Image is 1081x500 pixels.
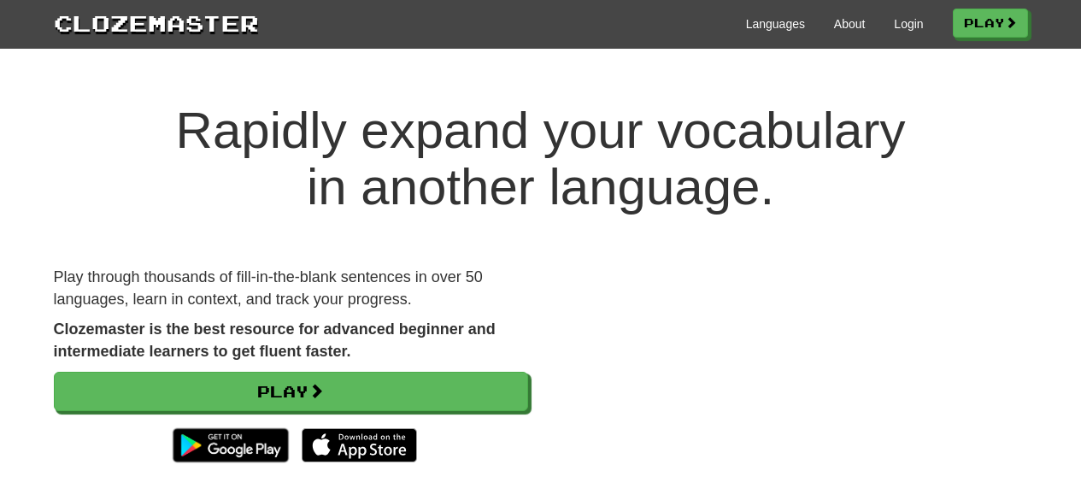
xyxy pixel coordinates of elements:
a: Play [54,372,528,411]
p: Play through thousands of fill-in-the-blank sentences in over 50 languages, learn in context, and... [54,267,528,310]
a: About [834,15,866,32]
img: Get it on Google Play [164,420,297,471]
a: Languages [746,15,805,32]
strong: Clozemaster is the best resource for advanced beginner and intermediate learners to get fluent fa... [54,321,496,360]
a: Clozemaster [54,7,259,38]
a: Login [894,15,923,32]
img: Download_on_the_App_Store_Badge_US-UK_135x40-25178aeef6eb6b83b96f5f2d004eda3bffbb37122de64afbaef7... [302,428,417,462]
a: Play [953,9,1028,38]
